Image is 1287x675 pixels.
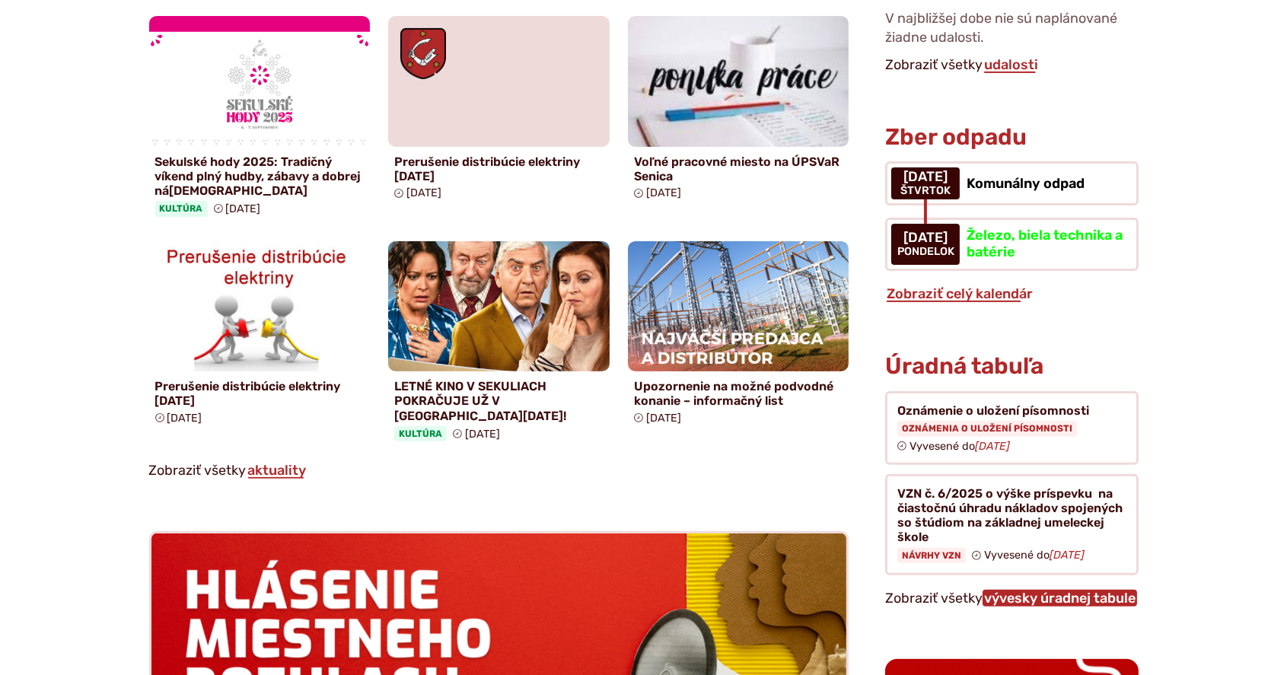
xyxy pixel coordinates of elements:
h3: Zber odpadu [885,125,1138,150]
span: štvrtok [900,185,951,197]
h3: Úradná tabuľa [885,354,1043,379]
span: [DATE] [406,186,441,199]
a: Voľné pracovné miesto na ÚPSVaR Senica [DATE] [628,16,849,205]
a: Upozornenie na možné podvodné konanie – informačný list [DATE] [628,241,849,431]
span: [DATE] [897,231,954,246]
span: [DATE] [465,428,500,441]
span: [DATE] [646,186,681,199]
a: LETNÉ KINO V SEKULIACH POKRAČUJE UŽ V [GEOGRAPHIC_DATA][DATE]! Kultúra [DATE] [388,241,610,448]
span: [DATE] [646,412,681,425]
span: [DATE] [226,202,261,215]
h4: Prerušenie distribúcie elektriny [DATE] [394,154,604,183]
a: Oznámenie o uložení písomnosti Oznámenia o uložení písomnosti Vyvesené do[DATE] [885,391,1138,465]
p: Zobraziť všetky [885,54,1138,77]
p: Zobraziť všetky [885,587,1138,610]
a: Komunálny odpad [DATE] štvrtok [885,161,1138,205]
h4: LETNÉ KINO V SEKULIACH POKRAČUJE UŽ V [GEOGRAPHIC_DATA][DATE]! [394,379,604,423]
a: Prerušenie distribúcie elektriny [DATE] [DATE] [388,16,610,205]
span: Železo, biela technika a batérie [967,227,1123,260]
h4: Prerušenie distribúcie elektriny [DATE] [155,379,365,408]
a: Zobraziť celý kalendár [885,285,1034,302]
p: Zobraziť všetky [149,460,849,482]
span: [DATE] [167,412,202,425]
span: pondelok [897,246,954,258]
a: VZN č. 6/2025 o výške príspevku na čiastočnú úhradu nákladov spojených so štúdiom na základnej um... [885,474,1138,575]
a: Zobraziť celú úradnú tabuľu [983,590,1137,607]
a: Prerušenie distribúcie elektriny [DATE] [DATE] [149,241,371,431]
span: Komunálny odpad [967,175,1085,192]
a: Zobraziť všetky aktuality [247,462,308,479]
span: Kultúra [394,426,447,441]
h4: Voľné pracovné miesto na ÚPSVaR Senica [634,154,843,183]
a: Sekulské hody 2025: Tradičný víkend plný hudby, zábavy a dobrej ná[DEMOGRAPHIC_DATA] Kultúra [DATE] [149,16,371,223]
h4: Sekulské hody 2025: Tradičný víkend plný hudby, zábavy a dobrej ná[DEMOGRAPHIC_DATA] [155,154,365,199]
a: Železo, biela technika a batérie [DATE] pondelok [885,218,1138,270]
h4: Upozornenie na možné podvodné konanie – informačný list [634,379,843,408]
span: Kultúra [155,201,208,216]
p: V najbližšej dobe nie sú naplánované žiadne udalosti. [885,9,1138,53]
a: Zobraziť všetky udalosti [983,56,1040,73]
span: [DATE] [900,170,951,185]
